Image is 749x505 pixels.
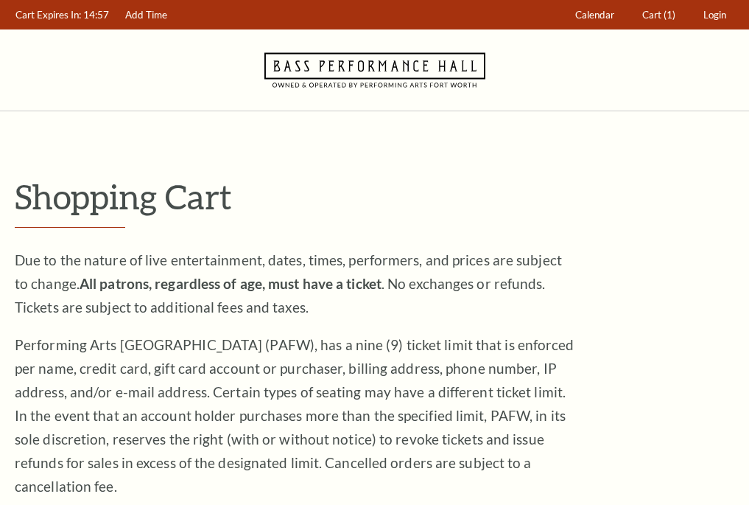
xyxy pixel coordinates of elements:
[636,1,683,29] a: Cart (1)
[80,275,381,292] strong: All patrons, regardless of age, must have a ticket
[575,9,614,21] span: Calendar
[15,9,81,21] span: Cart Expires In:
[703,9,726,21] span: Login
[15,251,562,316] span: Due to the nature of live entertainment, dates, times, performers, and prices are subject to chan...
[119,1,175,29] a: Add Time
[15,178,734,215] p: Shopping Cart
[664,9,675,21] span: (1)
[83,9,109,21] span: 14:57
[569,1,622,29] a: Calendar
[697,1,734,29] a: Login
[15,333,574,498] p: Performing Arts [GEOGRAPHIC_DATA] (PAFW), has a nine (9) ticket limit that is enforced per name, ...
[642,9,661,21] span: Cart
